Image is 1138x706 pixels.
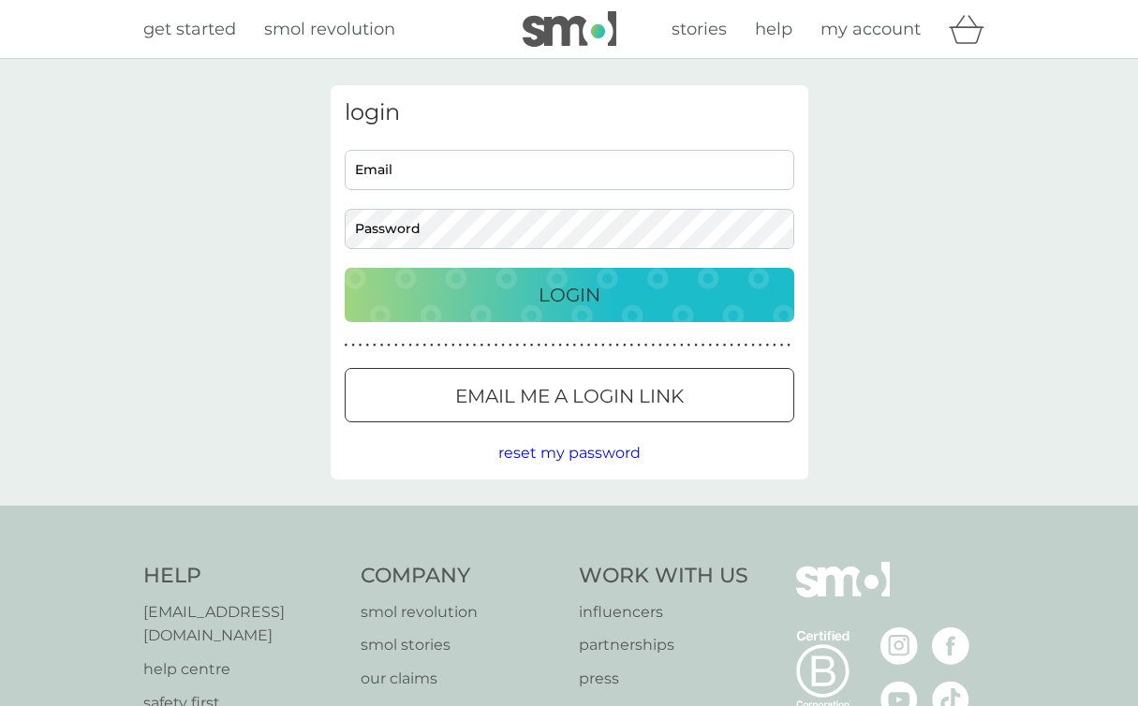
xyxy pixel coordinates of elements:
p: ● [416,341,420,350]
p: ● [737,341,741,350]
p: ● [658,341,662,350]
p: ● [708,341,712,350]
a: get started [143,16,236,43]
button: reset my password [498,441,641,465]
p: ● [495,341,498,350]
p: ● [716,341,719,350]
p: ● [444,341,448,350]
a: our claims [361,667,560,691]
h4: Company [361,562,560,591]
p: ● [487,341,491,350]
p: ● [530,341,534,350]
p: ● [451,341,455,350]
p: ● [730,341,733,350]
a: help centre [143,657,343,682]
p: ● [408,341,412,350]
h3: login [345,99,794,126]
span: smol revolution [264,19,395,39]
p: ● [537,341,540,350]
a: press [579,667,748,691]
h4: Help [143,562,343,591]
p: Email me a login link [455,381,684,411]
p: ● [666,341,670,350]
p: ● [765,341,769,350]
button: Email me a login link [345,368,794,422]
p: ● [702,341,705,350]
p: ● [672,341,676,350]
span: stories [672,19,727,39]
p: ● [558,341,562,350]
p: ● [573,341,577,350]
p: ● [345,341,348,350]
p: ● [680,341,684,350]
p: ● [594,341,598,350]
p: ● [637,341,641,350]
p: ● [544,341,548,350]
a: stories [672,16,727,43]
p: ● [387,341,391,350]
p: ● [651,341,655,350]
p: ● [687,341,691,350]
span: get started [143,19,236,39]
a: help [755,16,792,43]
p: Login [539,280,600,310]
p: ● [751,341,755,350]
p: ● [394,341,398,350]
h4: Work With Us [579,562,748,591]
img: smol [796,562,890,625]
div: basket [949,10,996,48]
span: reset my password [498,444,641,462]
a: smol revolution [264,16,395,43]
p: ● [787,341,791,350]
p: ● [587,341,591,350]
img: smol [523,11,616,47]
p: ● [509,341,512,350]
p: ● [615,341,619,350]
p: ● [644,341,648,350]
p: ● [480,341,483,350]
p: ● [780,341,784,350]
p: ● [601,341,605,350]
button: Login [345,268,794,322]
p: ● [430,341,434,350]
p: ● [402,341,406,350]
p: ● [501,341,505,350]
img: visit the smol Facebook page [932,627,969,665]
p: ● [365,341,369,350]
p: ● [373,341,377,350]
p: ● [351,341,355,350]
a: smol stories [361,633,560,657]
p: ● [723,341,727,350]
p: ● [466,341,469,350]
p: ● [623,341,627,350]
p: ● [437,341,441,350]
p: ● [422,341,426,350]
a: partnerships [579,633,748,657]
a: smol revolution [361,600,560,625]
p: ● [745,341,748,350]
span: help [755,19,792,39]
p: ● [380,341,384,350]
p: ● [566,341,569,350]
img: visit the smol Instagram page [880,627,918,665]
a: influencers [579,600,748,625]
a: [EMAIL_ADDRESS][DOMAIN_NAME] [143,600,343,648]
p: ● [523,341,526,350]
p: ● [580,341,584,350]
p: ● [609,341,613,350]
a: my account [820,16,921,43]
span: my account [820,19,921,39]
p: ● [773,341,776,350]
p: ● [516,341,520,350]
p: ● [630,341,634,350]
p: ● [552,341,555,350]
p: ● [359,341,362,350]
